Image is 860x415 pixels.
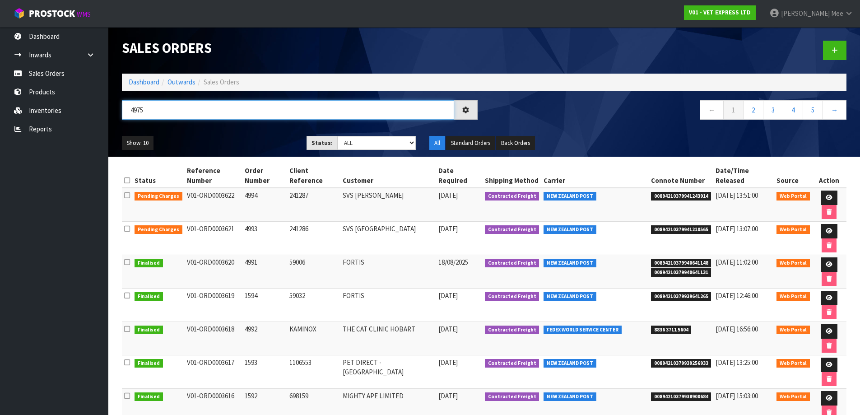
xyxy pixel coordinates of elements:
[185,322,243,355] td: V01-ORD0003618
[716,291,758,300] span: [DATE] 12:46:00
[438,224,458,233] span: [DATE]
[716,191,758,200] span: [DATE] 13:51:00
[776,326,810,335] span: Web Portal
[340,163,436,188] th: Customer
[763,100,783,120] a: 3
[438,291,458,300] span: [DATE]
[438,392,458,400] span: [DATE]
[340,355,436,389] td: PET DIRECT - [GEOGRAPHIC_DATA]
[287,322,340,355] td: KAMINOX
[485,292,539,301] span: Contracted Freight
[135,225,182,234] span: Pending Charges
[242,255,287,289] td: 4991
[716,325,758,333] span: [DATE] 16:56:00
[438,325,458,333] span: [DATE]
[340,322,436,355] td: THE CAT CLINIC HOBART
[438,258,468,266] span: 18/08/2025
[716,258,758,266] span: [DATE] 11:02:00
[77,10,91,19] small: WMS
[544,225,596,234] span: NEW ZEALAND POST
[129,78,159,86] a: Dashboard
[135,292,163,301] span: Finalised
[242,222,287,255] td: 4993
[776,259,810,268] span: Web Portal
[544,192,596,201] span: NEW ZEALAND POST
[781,9,830,18] span: [PERSON_NAME]
[340,188,436,222] td: SVS [PERSON_NAME]
[651,359,711,368] span: 00894210379939256933
[135,392,163,401] span: Finalised
[776,359,810,368] span: Web Portal
[823,100,846,120] a: →
[541,163,649,188] th: Carrier
[185,163,243,188] th: Reference Number
[122,100,454,120] input: Search sales orders
[716,392,758,400] span: [DATE] 15:03:00
[242,188,287,222] td: 4994
[340,255,436,289] td: FORTIS
[135,259,163,268] span: Finalised
[185,222,243,255] td: V01-ORD0003621
[783,100,803,120] a: 4
[651,225,711,234] span: 00894210379941210565
[340,222,436,255] td: SVS [GEOGRAPHIC_DATA]
[716,224,758,233] span: [DATE] 13:07:00
[438,358,458,367] span: [DATE]
[14,8,25,19] img: cube-alt.png
[485,392,539,401] span: Contracted Freight
[485,359,539,368] span: Contracted Freight
[185,188,243,222] td: V01-ORD0003622
[544,292,596,301] span: NEW ZEALAND POST
[340,289,436,322] td: FORTIS
[496,136,535,150] button: Back Orders
[776,225,810,234] span: Web Portal
[242,289,287,322] td: 1594
[776,192,810,201] span: Web Portal
[429,136,445,150] button: All
[544,259,596,268] span: NEW ZEALAND POST
[185,255,243,289] td: V01-ORD0003620
[135,326,163,335] span: Finalised
[122,41,478,56] h1: Sales Orders
[185,355,243,389] td: V01-ORD0003617
[185,289,243,322] td: V01-ORD0003619
[716,358,758,367] span: [DATE] 13:25:00
[544,326,622,335] span: FEDEX WORLD SERVICE CENTER
[723,100,744,120] a: 1
[651,268,711,277] span: 00894210379940641131
[544,359,596,368] span: NEW ZEALAND POST
[483,163,542,188] th: Shipping Method
[438,191,458,200] span: [DATE]
[812,163,846,188] th: Action
[700,100,724,120] a: ←
[167,78,195,86] a: Outwards
[689,9,751,16] strong: V01 - VET EXPRESS LTD
[485,259,539,268] span: Contracted Freight
[287,255,340,289] td: 59006
[287,289,340,322] td: 59032
[29,8,75,19] span: ProStock
[803,100,823,120] a: 5
[544,392,596,401] span: NEW ZEALAND POST
[242,322,287,355] td: 4992
[743,100,763,120] a: 2
[311,139,333,147] strong: Status:
[135,359,163,368] span: Finalised
[831,9,843,18] span: Mee
[649,163,714,188] th: Connote Number
[651,326,692,335] span: 8836 3711 5604
[242,355,287,389] td: 1593
[485,192,539,201] span: Contracted Freight
[446,136,495,150] button: Standard Orders
[287,163,340,188] th: Client Reference
[436,163,483,188] th: Date Required
[776,392,810,401] span: Web Portal
[491,100,847,122] nav: Page navigation
[287,355,340,389] td: 1106553
[485,326,539,335] span: Contracted Freight
[776,292,810,301] span: Web Portal
[713,163,774,188] th: Date/Time Released
[287,222,340,255] td: 241286
[135,192,182,201] span: Pending Charges
[287,188,340,222] td: 241287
